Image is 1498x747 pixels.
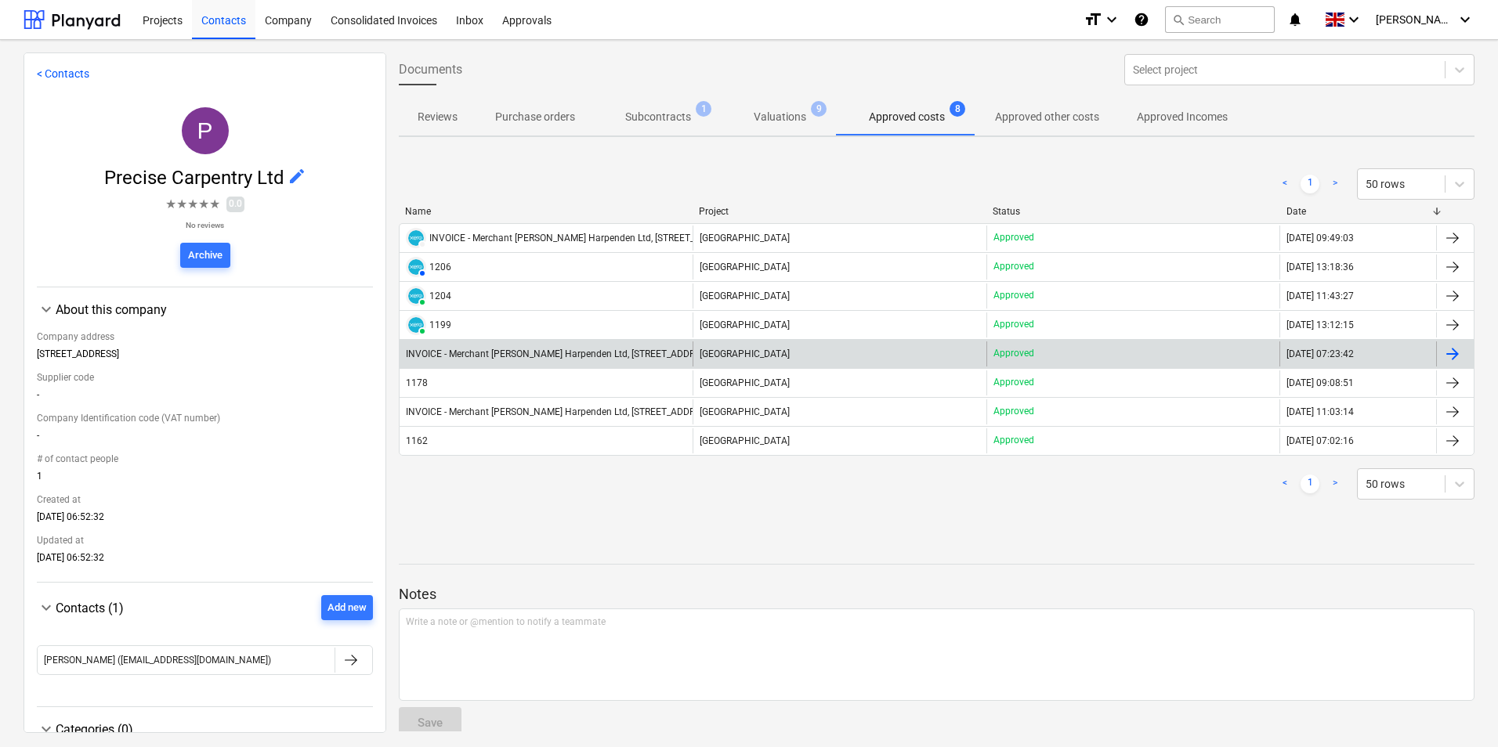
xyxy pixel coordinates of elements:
[993,318,1034,331] p: Approved
[700,319,790,330] span: Park Avenue
[37,67,89,80] a: < Contacts
[1172,13,1185,26] span: search
[37,366,373,389] div: Supplier code
[1326,475,1344,493] a: Next page
[993,231,1034,244] p: Approved
[408,230,424,246] img: xero.svg
[406,435,428,446] div: 1162
[37,720,373,738] div: Categories (0)
[37,552,373,569] div: [DATE] 06:52:32
[165,220,244,230] p: No reviews
[406,257,426,277] div: Invoice has been synced with Xero and its status is currently AUTHORISED
[696,101,711,117] span: 1
[1286,262,1354,272] div: [DATE] 13:18:36
[1286,435,1354,446] div: [DATE] 07:02:16
[327,599,367,617] div: Add new
[1287,10,1303,29] i: notifications
[700,435,790,446] span: Park Avenue
[754,109,806,125] p: Valuations
[699,206,980,217] div: Project
[1456,10,1474,29] i: keyboard_arrow_down
[37,511,373,529] div: [DATE] 06:52:32
[197,117,212,143] span: P
[37,598,56,617] span: keyboard_arrow_down
[1137,109,1228,125] p: Approved Incomes
[993,260,1034,273] p: Approved
[869,109,945,125] p: Approved costs
[188,247,223,265] div: Archive
[37,488,373,511] div: Created at
[1286,233,1354,244] div: [DATE] 09:49:03
[37,447,373,471] div: # of contact people
[993,434,1034,447] p: Approved
[37,471,373,488] div: 1
[37,406,373,430] div: Company Identification code (VAT number)
[429,319,451,330] div: 1199
[408,288,424,304] img: xero.svg
[1286,319,1354,330] div: [DATE] 13:12:15
[429,290,451,301] div: 1204
[37,300,373,319] div: About this company
[700,406,790,417] span: Park Avenue
[406,348,728,359] div: INVOICE - Merchant [PERSON_NAME] Harpenden Ltd, [STREET_ADDRESS]pdf
[993,347,1034,360] p: Approved
[56,302,373,317] div: About this company
[700,377,790,388] span: Park Avenue
[700,262,790,272] span: Park Avenue
[399,60,462,79] span: Documents
[288,167,306,186] span: edit
[418,109,458,125] p: Reviews
[165,195,176,214] span: ★
[1326,175,1344,193] a: Next page
[1275,175,1294,193] a: Previous page
[495,109,575,125] p: Purchase orders
[1102,10,1121,29] i: keyboard_arrow_down
[56,722,373,737] div: Categories (0)
[406,286,426,306] div: Invoice has been synced with Xero and its status is currently PAID
[625,109,691,125] p: Subcontracts
[811,101,827,117] span: 9
[1275,475,1294,493] a: Previous page
[406,315,426,335] div: Invoice has been synced with Xero and its status is currently PAID
[56,601,124,615] span: Contacts (1)
[321,595,373,620] button: Add new
[37,595,373,620] div: Contacts (1)Add new
[37,389,373,406] div: -
[37,720,56,738] span: keyboard_arrow_down
[1286,406,1354,417] div: [DATE] 11:03:14
[1420,672,1498,747] iframe: Chat Widget
[1286,206,1431,217] div: Date
[700,233,790,244] span: Park Avenue
[406,377,428,388] div: 1178
[429,233,779,244] div: INVOICE - Merchant [PERSON_NAME] Harpenden Ltd, [STREET_ADDRESS][DATE]pdf
[44,655,271,666] div: [PERSON_NAME] ([EMAIL_ADDRESS][DOMAIN_NAME])
[37,300,56,319] span: keyboard_arrow_down
[1286,377,1354,388] div: [DATE] 09:08:51
[1344,10,1363,29] i: keyboard_arrow_down
[226,197,244,211] span: 0.0
[37,319,373,569] div: About this company
[700,290,790,301] span: Park Avenue
[180,243,230,268] button: Archive
[993,376,1034,389] p: Approved
[1301,475,1319,493] a: Page 1 is your current page
[37,620,373,694] div: Contacts (1)Add new
[1376,13,1454,26] span: [PERSON_NAME]
[429,262,451,272] div: 1206
[1301,175,1319,193] a: Page 1 is your current page
[209,195,220,214] span: ★
[104,167,288,189] span: Precise Carpentry Ltd
[37,348,373,366] div: [STREET_ADDRESS]
[405,206,686,217] div: Name
[995,109,1099,125] p: Approved other costs
[1084,10,1102,29] i: format_size
[1165,6,1275,33] button: Search
[700,348,790,359] span: Park Avenue
[176,195,187,214] span: ★
[1134,10,1149,29] i: Knowledge base
[993,405,1034,418] p: Approved
[408,259,424,275] img: xero.svg
[1286,290,1354,301] div: [DATE] 11:43:27
[37,529,373,552] div: Updated at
